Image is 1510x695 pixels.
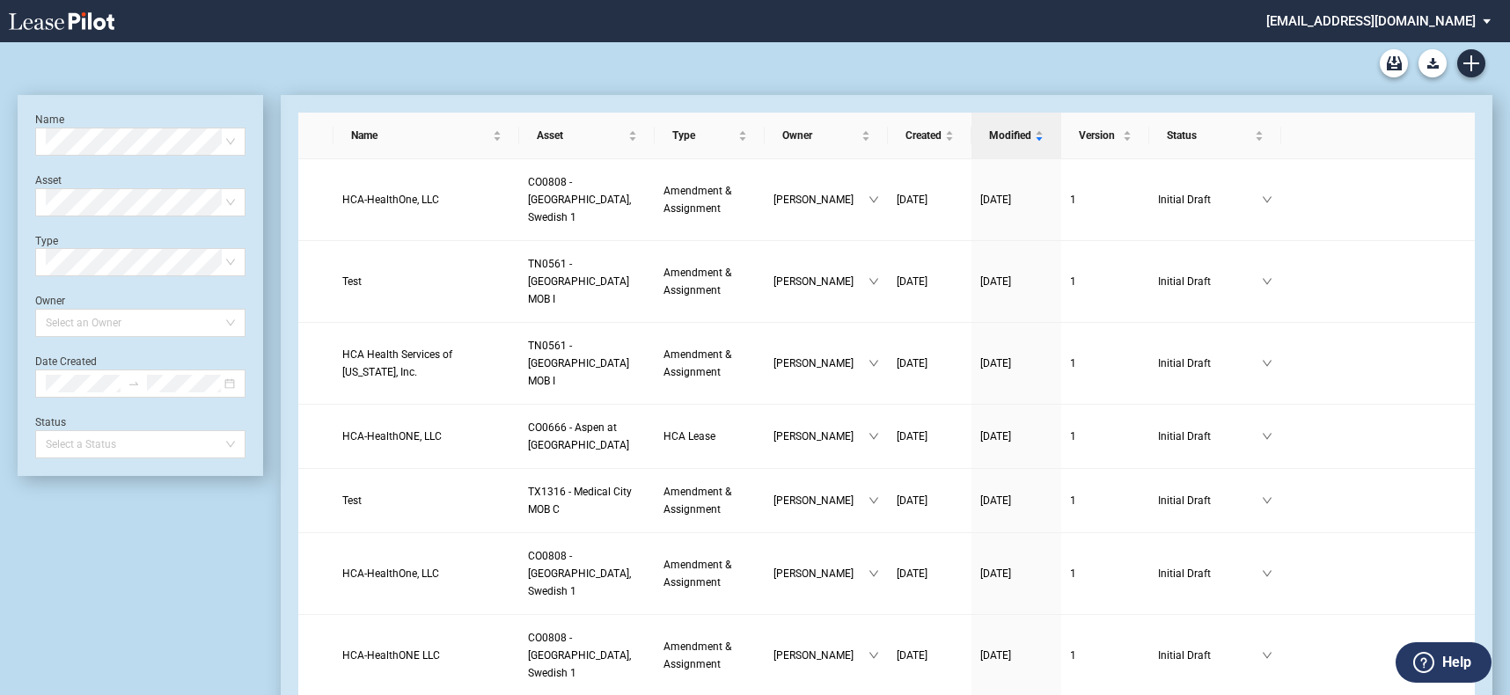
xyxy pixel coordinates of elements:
span: [PERSON_NAME] [773,565,869,582]
span: swap-right [128,377,140,390]
a: [DATE] [980,647,1052,664]
a: 1 [1070,355,1140,372]
span: [PERSON_NAME] [773,492,869,509]
span: TN0561 - Summit Medical Center MOB I [528,258,629,305]
a: [DATE] [980,428,1052,445]
a: 1 [1070,565,1140,582]
label: Status [35,416,66,428]
a: [DATE] [897,355,963,372]
span: Initial Draft [1158,191,1262,208]
span: 1 [1070,567,1076,580]
span: Initial Draft [1158,428,1262,445]
span: [DATE] [897,194,927,206]
a: [DATE] [897,273,963,290]
span: HCA-HealthOne, LLC [342,567,439,580]
a: [DATE] [897,191,963,208]
span: [DATE] [980,494,1011,507]
th: Name [334,113,519,159]
span: Type [672,127,735,144]
th: Created [888,113,971,159]
a: HCA-HealthOne, LLC [342,191,510,208]
span: CO0808 - Denver, Swedish 1 [528,550,631,597]
span: down [1262,650,1272,661]
span: Owner [782,127,858,144]
a: CO0808 - [GEOGRAPHIC_DATA], Swedish 1 [528,547,646,600]
span: down [869,495,879,506]
a: 1 [1070,492,1140,509]
span: Amendment & Assignment [663,348,731,378]
span: Initial Draft [1158,355,1262,372]
span: [DATE] [897,567,927,580]
a: [DATE] [980,191,1052,208]
a: Amendment & Assignment [663,638,756,673]
span: [DATE] [897,649,927,662]
a: Amendment & Assignment [663,483,756,518]
span: Status [1167,127,1251,144]
span: CO0808 - Denver, Swedish 1 [528,632,631,679]
th: Type [655,113,765,159]
label: Date Created [35,355,97,368]
a: 1 [1070,647,1140,664]
span: [DATE] [980,275,1011,288]
a: Amendment & Assignment [663,346,756,381]
a: CO0808 - [GEOGRAPHIC_DATA], Swedish 1 [528,173,646,226]
span: down [1262,194,1272,205]
a: Test [342,273,510,290]
span: CO0808 - Denver, Swedish 1 [528,176,631,223]
span: down [1262,431,1272,442]
span: down [1262,276,1272,287]
span: TN0561 - Summit Medical Center MOB I [528,340,629,387]
span: Amendment & Assignment [663,267,731,296]
a: [DATE] [980,273,1052,290]
span: 1 [1070,275,1076,288]
span: TX1316 - Medical City MOB C [528,486,632,516]
span: Amendment & Assignment [663,486,731,516]
span: Asset [537,127,625,144]
a: [DATE] [897,647,963,664]
a: Amendment & Assignment [663,182,756,217]
span: [PERSON_NAME] [773,355,869,372]
a: 1 [1070,428,1140,445]
span: down [869,276,879,287]
th: Owner [765,113,888,159]
span: Initial Draft [1158,273,1262,290]
span: down [869,358,879,369]
span: [DATE] [980,567,1011,580]
span: Name [351,127,489,144]
button: Help [1396,642,1492,683]
a: [DATE] [897,565,963,582]
a: Amendment & Assignment [663,556,756,591]
span: Test [342,494,362,507]
label: Name [35,113,64,126]
span: to [128,377,140,390]
a: [DATE] [897,428,963,445]
span: down [1262,358,1272,369]
span: HCA Lease [663,430,715,443]
span: Modified [989,127,1031,144]
span: down [1262,495,1272,506]
span: [DATE] [980,194,1011,206]
a: Archive [1380,49,1408,77]
span: Initial Draft [1158,492,1262,509]
th: Version [1061,113,1149,159]
span: [DATE] [980,649,1011,662]
span: [DATE] [980,430,1011,443]
a: HCA Health Services of [US_STATE], Inc. [342,346,510,381]
span: [PERSON_NAME] [773,647,869,664]
a: Create new document [1457,49,1485,77]
a: 1 [1070,191,1140,208]
label: Help [1442,651,1471,674]
a: TN0561 - [GEOGRAPHIC_DATA] MOB I [528,337,646,390]
span: 1 [1070,494,1076,507]
a: Test [342,492,510,509]
md-menu: Download Blank Form List [1413,49,1452,77]
th: Asset [519,113,655,159]
th: Modified [971,113,1061,159]
button: Download Blank Form [1418,49,1447,77]
span: HCA-HealthOne, LLC [342,194,439,206]
span: down [869,431,879,442]
span: Created [905,127,942,144]
a: HCA-HealthONE, LLC [342,428,510,445]
span: down [1262,568,1272,579]
span: 1 [1070,430,1076,443]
